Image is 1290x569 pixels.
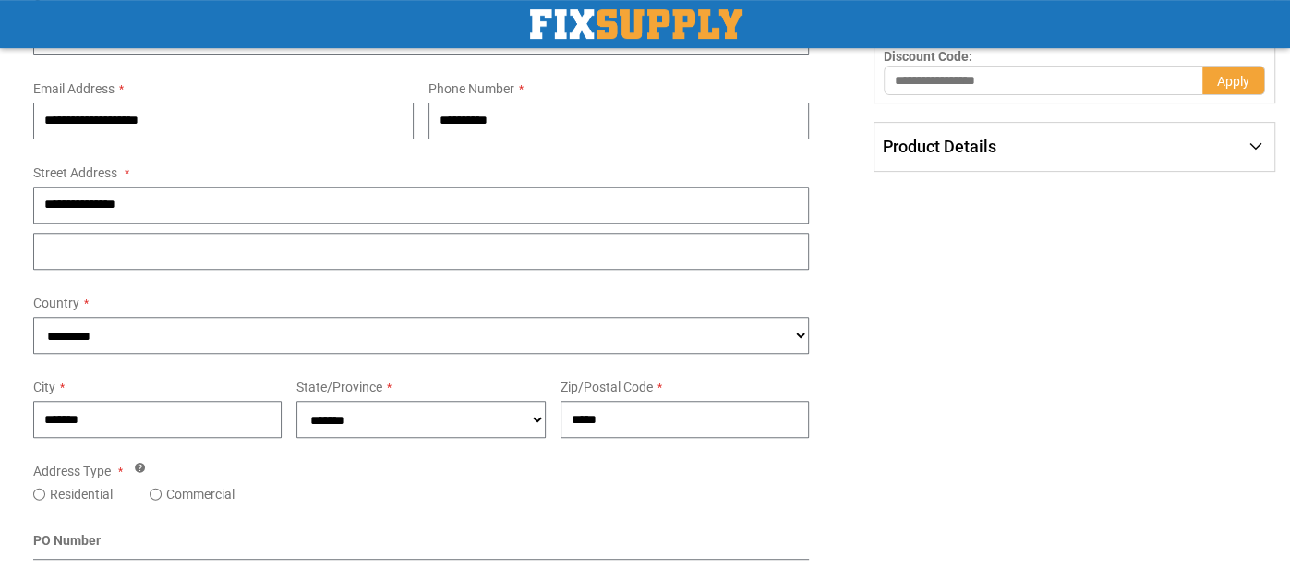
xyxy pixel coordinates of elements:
[883,137,996,156] span: Product Details
[884,49,972,64] span: Discount Code:
[50,485,113,503] label: Residential
[33,464,111,478] span: Address Type
[33,81,115,96] span: Email Address
[530,9,742,39] img: Fix Industrial Supply
[530,9,742,39] a: store logo
[1202,66,1265,95] button: Apply
[1217,74,1249,89] span: Apply
[33,165,117,180] span: Street Address
[561,380,653,394] span: Zip/Postal Code
[428,81,514,96] span: Phone Number
[166,485,235,503] label: Commercial
[33,296,79,310] span: Country
[33,531,809,560] div: PO Number
[33,380,55,394] span: City
[296,380,382,394] span: State/Province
